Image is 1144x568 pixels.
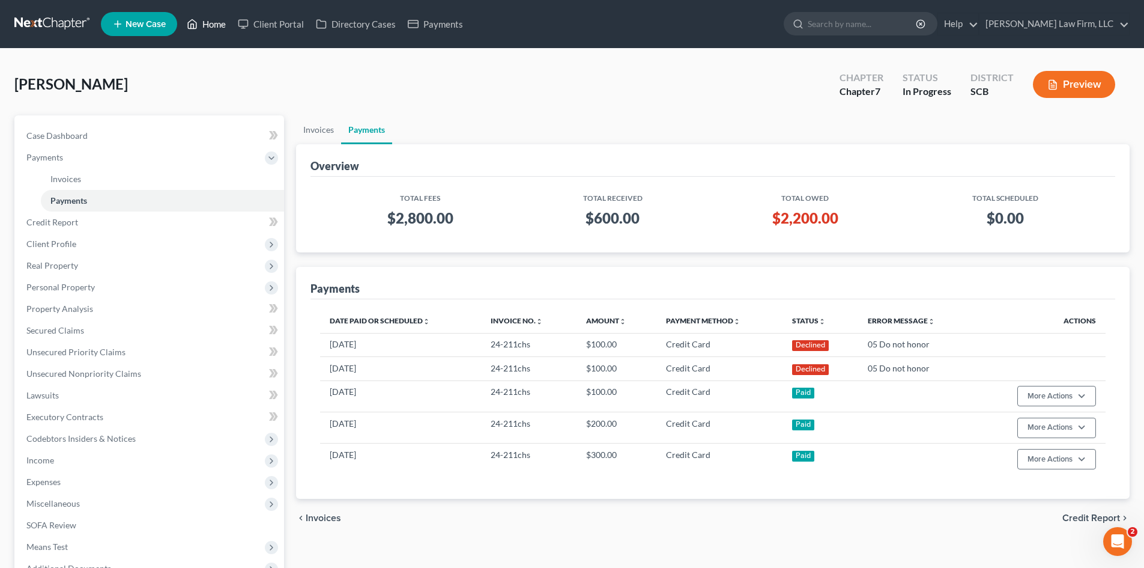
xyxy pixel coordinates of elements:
[26,368,141,379] span: Unsecured Nonpriority Claims
[656,357,782,380] td: Credit Card
[17,125,284,147] a: Case Dashboard
[1017,418,1096,438] button: More Actions
[481,357,577,380] td: 24-211chs
[26,520,76,530] span: SOFA Review
[330,316,430,325] a: Date Paid or Scheduledunfold_more
[14,75,128,93] span: [PERSON_NAME]
[656,412,782,443] td: Credit Card
[530,209,696,228] h3: $600.00
[915,209,1096,228] h3: $0.00
[296,513,341,523] button: chevron_left Invoices
[26,477,61,487] span: Expenses
[705,186,905,204] th: Total Owed
[656,333,782,356] td: Credit Card
[577,357,656,380] td: $100.00
[875,85,880,97] span: 7
[792,451,815,462] div: Paid
[733,318,740,325] i: unfold_more
[17,298,284,320] a: Property Analysis
[868,316,935,325] a: Error Messageunfold_more
[481,412,577,443] td: 24-211chs
[903,71,951,85] div: Status
[1128,527,1137,537] span: 2
[1062,513,1130,523] button: Credit Report chevron_right
[330,209,510,228] h3: $2,800.00
[1017,449,1096,469] button: More Actions
[26,217,78,227] span: Credit Report
[840,85,883,99] div: Chapter
[906,186,1106,204] th: Total Scheduled
[858,333,974,356] td: 05 Do not honor
[50,195,87,206] span: Payments
[715,209,895,228] h3: $2,200.00
[938,13,978,35] a: Help
[858,357,974,380] td: 05 Do not honor
[1017,386,1096,406] button: More Actions
[577,380,656,412] td: $100.00
[17,515,284,536] a: SOFA Review
[320,444,480,475] td: [DATE]
[792,388,815,399] div: Paid
[577,412,656,443] td: $200.00
[26,130,88,141] span: Case Dashboard
[126,20,166,29] span: New Case
[17,212,284,233] a: Credit Report
[310,13,402,35] a: Directory Cases
[974,309,1106,333] th: Actions
[481,444,577,475] td: 24-211chs
[26,239,76,249] span: Client Profile
[50,174,81,184] span: Invoices
[320,333,480,356] td: [DATE]
[586,316,626,325] a: Amountunfold_more
[232,13,310,35] a: Client Portal
[970,71,1014,85] div: District
[320,380,480,412] td: [DATE]
[577,333,656,356] td: $100.00
[41,190,284,212] a: Payments
[792,420,815,430] div: Paid
[41,168,284,190] a: Invoices
[1033,71,1115,98] button: Preview
[26,260,78,270] span: Real Property
[310,159,359,173] div: Overview
[26,433,136,444] span: Codebtors Insiders & Notices
[17,320,284,341] a: Secured Claims
[17,363,284,385] a: Unsecured Nonpriority Claims
[481,333,577,356] td: 24-211chs
[17,406,284,428] a: Executory Contracts
[1120,513,1130,523] i: chevron_right
[17,341,284,363] a: Unsecured Priority Claims
[481,380,577,412] td: 24-211chs
[296,115,341,144] a: Invoices
[792,340,829,351] div: Declined
[819,318,826,325] i: unfold_more
[402,13,469,35] a: Payments
[666,316,740,325] a: Payment Methodunfold_more
[928,318,935,325] i: unfold_more
[619,318,626,325] i: unfold_more
[320,357,480,380] td: [DATE]
[979,13,1129,35] a: [PERSON_NAME] Law Firm, LLC
[26,498,80,508] span: Miscellaneous
[491,316,543,325] a: Invoice No.unfold_more
[423,318,430,325] i: unfold_more
[840,71,883,85] div: Chapter
[296,513,306,523] i: chevron_left
[26,325,84,335] span: Secured Claims
[26,282,95,292] span: Personal Property
[26,412,103,422] span: Executory Contracts
[792,316,826,325] a: Statusunfold_more
[656,444,782,475] td: Credit Card
[656,380,782,412] td: Credit Card
[320,186,520,204] th: Total Fees
[26,390,59,400] span: Lawsuits
[306,513,341,523] span: Invoices
[26,455,54,465] span: Income
[26,304,93,314] span: Property Analysis
[792,364,829,375] div: Declined
[341,115,392,144] a: Payments
[1062,513,1120,523] span: Credit Report
[1103,527,1132,556] iframe: Intercom live chat
[320,412,480,443] td: [DATE]
[181,13,232,35] a: Home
